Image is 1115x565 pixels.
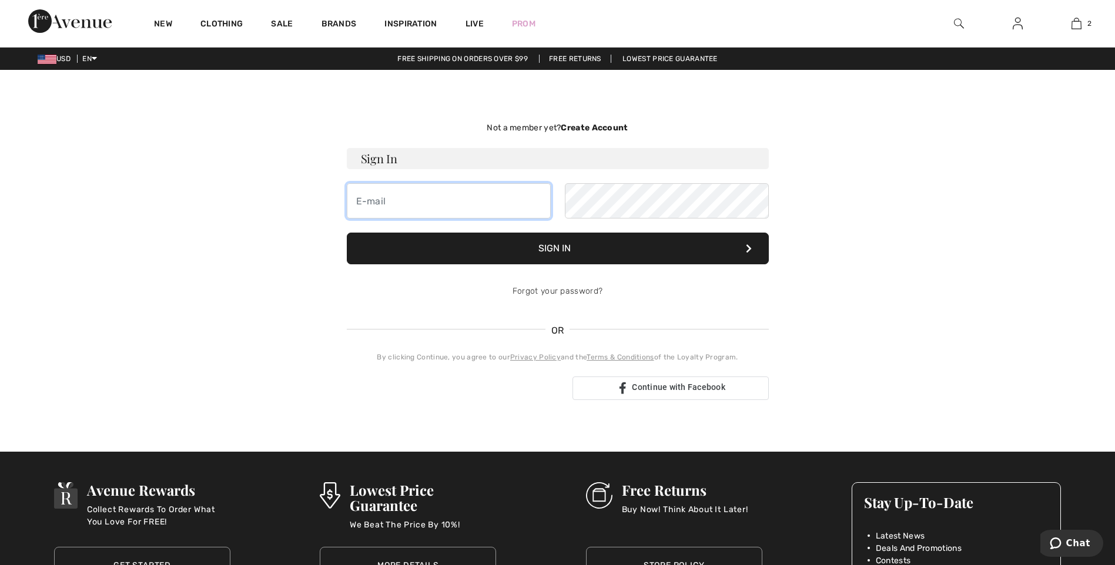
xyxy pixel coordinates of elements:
span: 2 [1087,18,1091,29]
span: Continue with Facebook [632,382,725,392]
a: Continue with Facebook [572,376,769,400]
a: Brands [322,19,357,31]
h3: Avenue Rewards [87,482,230,497]
iframe: Sign in with Google Button [341,375,569,401]
a: 2 [1047,16,1105,31]
h3: Sign In [347,148,769,169]
a: New [154,19,172,31]
a: Sale [271,19,293,31]
img: My Info [1013,16,1023,31]
a: Lowest Price Guarantee [613,55,727,63]
a: Free Returns [539,55,611,63]
p: We Beat The Price By 10%! [350,519,497,542]
input: E-mail [347,183,551,218]
h3: Lowest Price Guarantee [350,482,497,513]
img: My Bag [1072,16,1081,31]
img: Avenue Rewards [54,482,78,509]
h3: Stay Up-To-Date [864,495,1049,510]
span: USD [38,55,75,63]
p: Collect Rewards To Order What You Love For FREE! [87,503,230,527]
div: By clicking Continue, you agree to our and the of the Loyalty Program. [347,352,769,362]
img: 1ère Avenue [28,9,112,33]
h3: Free Returns [622,482,748,497]
strong: Create Account [561,123,628,133]
span: Deals And Promotions [876,542,962,554]
a: Prom [512,18,535,30]
img: search the website [954,16,964,31]
a: Free shipping on orders over $99 [388,55,537,63]
img: US Dollar [38,55,56,64]
span: OR [545,324,570,338]
a: Privacy Policy [510,353,561,361]
img: Free Returns [586,482,612,509]
span: Latest News [876,530,925,542]
a: Forgot your password? [513,286,602,296]
a: Clothing [200,19,243,31]
img: Lowest Price Guarantee [320,482,340,509]
button: Sign In [347,233,769,264]
div: Not a member yet? [347,122,769,134]
a: Live [466,18,484,30]
p: Buy Now! Think About It Later! [622,503,748,527]
a: Sign In [1003,16,1032,31]
a: Terms & Conditions [587,353,654,361]
span: EN [82,55,97,63]
iframe: Opens a widget where you can chat to one of our agents [1040,530,1103,559]
span: Inspiration [384,19,437,31]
